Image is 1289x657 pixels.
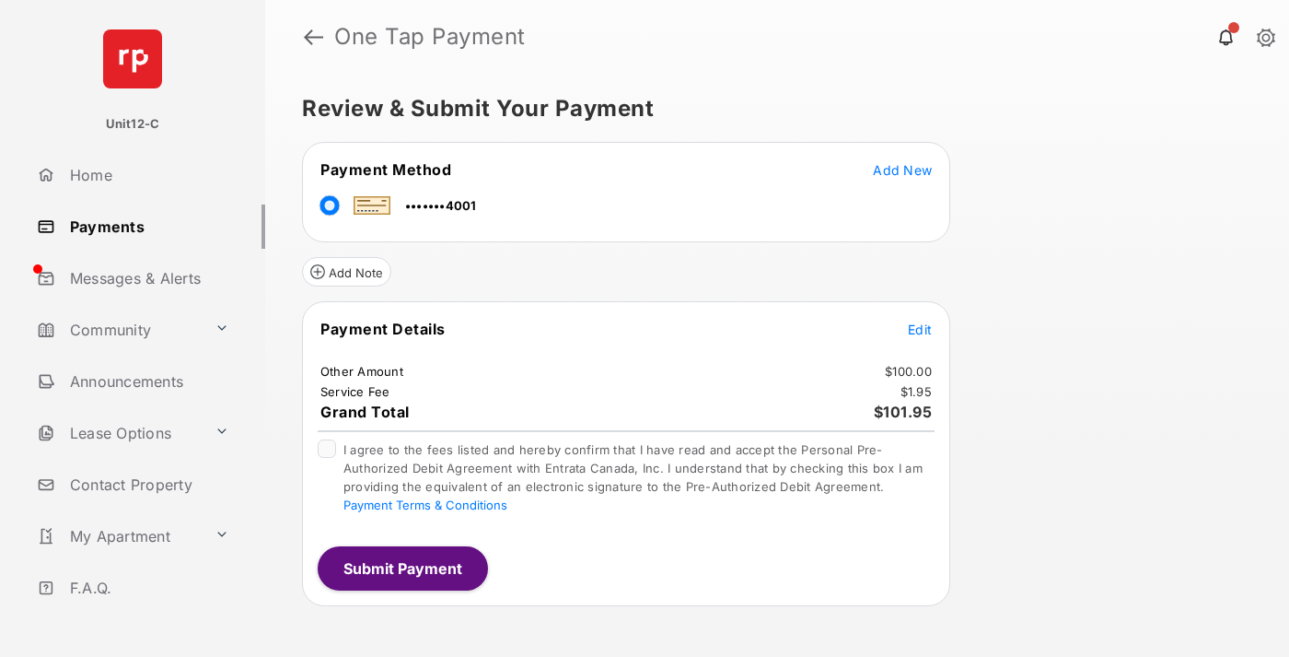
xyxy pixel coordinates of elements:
[884,363,933,380] td: $100.00
[29,205,265,249] a: Payments
[29,463,265,507] a: Contact Property
[900,383,933,400] td: $1.95
[29,153,265,197] a: Home
[343,442,923,512] span: I agree to the fees listed and hereby confirm that I have read and accept the Personal Pre-Author...
[29,514,207,558] a: My Apartment
[29,411,207,455] a: Lease Options
[908,322,932,337] span: Edit
[29,566,265,610] a: F.A.Q.
[302,98,1237,120] h5: Review & Submit Your Payment
[320,320,446,338] span: Payment Details
[319,383,391,400] td: Service Fee
[319,363,404,380] td: Other Amount
[29,359,265,404] a: Announcements
[343,498,507,512] button: I agree to the fees listed and hereby confirm that I have read and accept the Personal Pre-Author...
[318,546,488,591] button: Submit Payment
[874,403,933,421] span: $101.95
[405,198,477,213] span: •••••••4001
[29,256,265,300] a: Messages & Alerts
[302,257,391,287] button: Add Note
[908,320,932,338] button: Edit
[873,160,932,179] button: Add New
[334,26,526,48] strong: One Tap Payment
[320,403,410,421] span: Grand Total
[103,29,162,88] img: svg+xml;base64,PHN2ZyB4bWxucz0iaHR0cDovL3d3dy53My5vcmcvMjAwMC9zdmciIHdpZHRoPSI2NCIgaGVpZ2h0PSI2NC...
[29,308,207,352] a: Community
[873,162,932,178] span: Add New
[106,115,160,134] p: Unit12-C
[320,160,451,179] span: Payment Method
